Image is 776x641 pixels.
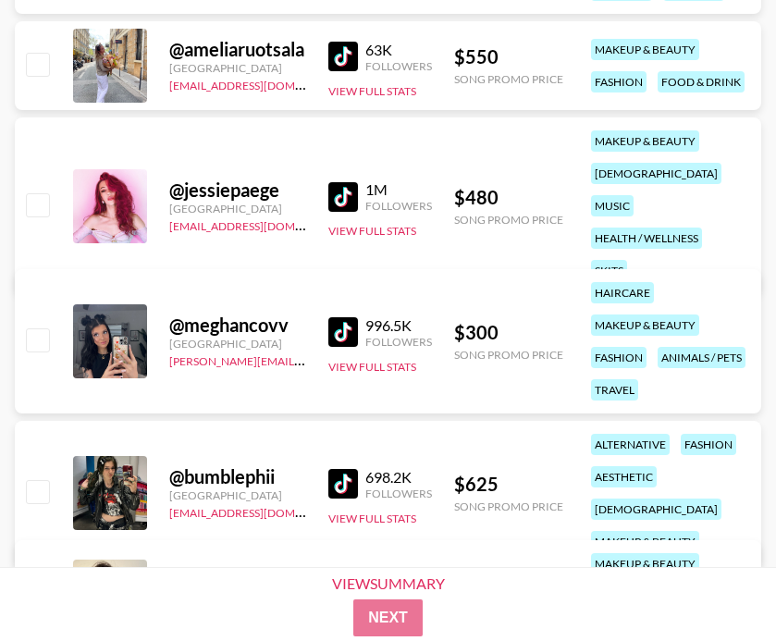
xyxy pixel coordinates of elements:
button: View Full Stats [328,360,416,374]
div: health / wellness [591,228,702,249]
img: TikTok [328,182,358,212]
div: [DEMOGRAPHIC_DATA] [591,499,721,520]
div: travel [591,379,638,401]
div: haircare [591,282,654,303]
div: Song Promo Price [454,213,563,227]
div: $ 550 [454,45,563,68]
div: makeup & beauty [591,553,699,574]
div: makeup & beauty [591,130,699,152]
div: $ 300 [454,321,563,344]
div: @ ameliaruotsala [169,38,306,61]
a: [EMAIL_ADDRESS][DOMAIN_NAME] [169,502,355,520]
div: View Summary [316,575,461,592]
button: Next [353,599,423,636]
div: fashion [591,347,647,368]
div: Followers [365,59,432,73]
div: @ meghancovv [169,314,306,337]
div: [GEOGRAPHIC_DATA] [169,61,306,75]
div: 63K [365,41,432,59]
div: [DEMOGRAPHIC_DATA] [591,163,721,184]
img: TikTok [328,42,358,71]
button: View Full Stats [328,84,416,98]
img: TikTok [328,317,358,347]
div: 996.5K [365,316,432,335]
div: Song Promo Price [454,72,563,86]
div: fashion [591,71,647,92]
div: [GEOGRAPHIC_DATA] [169,488,306,502]
div: $ 480 [454,186,563,209]
div: 1M [365,180,432,199]
div: @ jessiepaege [169,179,306,202]
a: [EMAIL_ADDRESS][DOMAIN_NAME] [169,75,355,92]
div: makeup & beauty [591,314,699,336]
div: Followers [365,487,432,500]
div: @ bumblephii [169,465,306,488]
div: makeup & beauty [591,531,699,552]
a: [EMAIL_ADDRESS][DOMAIN_NAME] [169,216,355,233]
div: animals / pets [658,347,745,368]
div: 698.2K [365,468,432,487]
div: [GEOGRAPHIC_DATA] [169,202,306,216]
div: music [591,195,634,216]
div: alternative [591,434,670,455]
div: fashion [681,434,736,455]
div: food & drink [658,71,745,92]
button: View Full Stats [328,512,416,525]
button: View Full Stats [328,224,416,238]
div: skits [591,260,627,281]
div: Followers [365,335,432,349]
img: TikTok [328,469,358,499]
div: aesthetic [591,466,657,487]
div: makeup & beauty [591,39,699,60]
div: Song Promo Price [454,348,563,362]
div: Song Promo Price [454,499,563,513]
div: $ 625 [454,473,563,496]
div: Followers [365,199,432,213]
div: [GEOGRAPHIC_DATA] [169,337,306,351]
a: [PERSON_NAME][EMAIL_ADDRESS][DOMAIN_NAME] [169,351,443,368]
iframe: Drift Widget Chat Controller [684,549,754,619]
